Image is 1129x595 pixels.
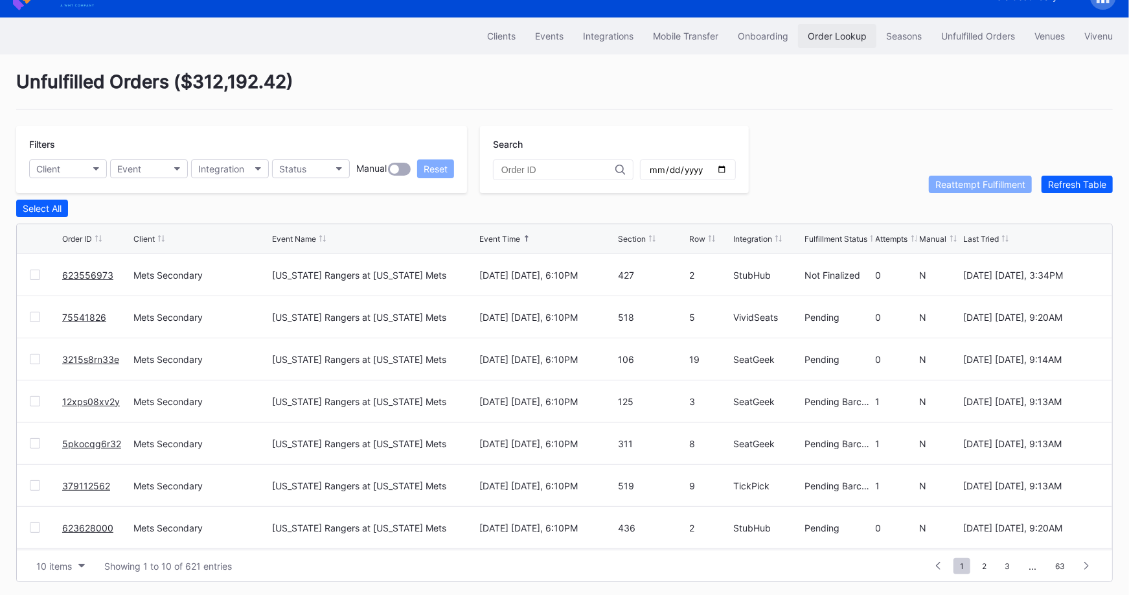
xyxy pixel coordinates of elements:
[479,480,615,491] div: [DATE] [DATE], 6:10PM
[29,159,107,178] button: Client
[963,312,1099,323] div: [DATE] [DATE], 9:20AM
[198,163,244,174] div: Integration
[618,480,686,491] div: 519
[477,24,525,48] a: Clients
[798,24,876,48] button: Order Lookup
[733,234,772,244] div: Integration
[16,71,1113,110] div: Unfulfilled Orders ( $312,192.42 )
[920,270,961,281] div: N
[689,234,705,244] div: Row
[1019,561,1046,572] div: ...
[689,270,730,281] div: 2
[133,396,269,407] div: Mets Secondary
[804,312,872,323] div: Pending
[963,270,1099,281] div: [DATE] [DATE], 3:34PM
[479,312,615,323] div: [DATE] [DATE], 6:10PM
[804,522,872,533] div: Pending
[479,438,615,449] div: [DATE] [DATE], 6:10PM
[272,312,446,323] div: [US_STATE] Rangers at [US_STATE] Mets
[1042,176,1113,193] button: Refresh Table
[272,438,446,449] div: [US_STATE] Rangers at [US_STATE] Mets
[191,159,269,178] button: Integration
[876,312,917,323] div: 0
[876,24,931,48] button: Seasons
[975,558,993,574] span: 2
[479,522,615,533] div: [DATE] [DATE], 6:10PM
[279,163,306,174] div: Status
[133,522,269,533] div: Mets Secondary
[618,396,686,407] div: 125
[618,354,686,365] div: 106
[1075,24,1123,48] button: Vivenu
[272,396,446,407] div: [US_STATE] Rangers at [US_STATE] Mets
[479,270,615,281] div: [DATE] [DATE], 6:10PM
[876,270,917,281] div: 0
[272,234,316,244] div: Event Name
[733,522,801,533] div: StubHub
[618,522,686,533] div: 436
[689,396,730,407] div: 3
[573,24,643,48] button: Integrations
[23,203,62,214] div: Select All
[920,438,961,449] div: N
[62,438,121,449] a: 5pkocqg6r32
[689,354,730,365] div: 19
[62,234,92,244] div: Order ID
[804,438,872,449] div: Pending Barcode Validation
[733,270,801,281] div: StubHub
[133,480,269,491] div: Mets Secondary
[583,30,633,41] div: Integrations
[876,438,917,449] div: 1
[876,522,917,533] div: 0
[618,438,686,449] div: 311
[876,354,917,365] div: 0
[804,396,872,407] div: Pending Barcode Validation
[272,522,446,533] div: [US_STATE] Rangers at [US_STATE] Mets
[804,234,867,244] div: Fulfillment Status
[133,234,155,244] div: Client
[920,522,961,533] div: N
[493,139,736,150] div: Search
[618,312,686,323] div: 518
[535,30,564,41] div: Events
[876,480,917,491] div: 1
[29,139,454,150] div: Filters
[953,558,970,574] span: 1
[689,438,730,449] div: 8
[62,354,119,365] a: 3215s8rn33e
[62,312,106,323] a: 75541826
[920,480,961,491] div: N
[963,354,1099,365] div: [DATE] [DATE], 9:14AM
[133,270,269,281] div: Mets Secondary
[728,24,798,48] a: Onboarding
[525,24,573,48] a: Events
[931,24,1025,48] button: Unfulfilled Orders
[272,354,446,365] div: [US_STATE] Rangers at [US_STATE] Mets
[1048,179,1106,190] div: Refresh Table
[618,234,646,244] div: Section
[876,234,908,244] div: Attempts
[808,30,867,41] div: Order Lookup
[733,480,801,491] div: TickPick
[16,200,68,217] button: Select All
[1049,558,1071,574] span: 63
[733,312,801,323] div: VividSeats
[272,159,350,178] button: Status
[998,558,1016,574] span: 3
[804,480,872,491] div: Pending Barcode Validation
[935,179,1025,190] div: Reattempt Fulfillment
[920,396,961,407] div: N
[1025,24,1075,48] button: Venues
[133,438,269,449] div: Mets Secondary
[1084,30,1113,41] div: Vivenu
[689,312,730,323] div: 5
[272,480,446,491] div: [US_STATE] Rangers at [US_STATE] Mets
[618,270,686,281] div: 427
[417,159,454,178] button: Reset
